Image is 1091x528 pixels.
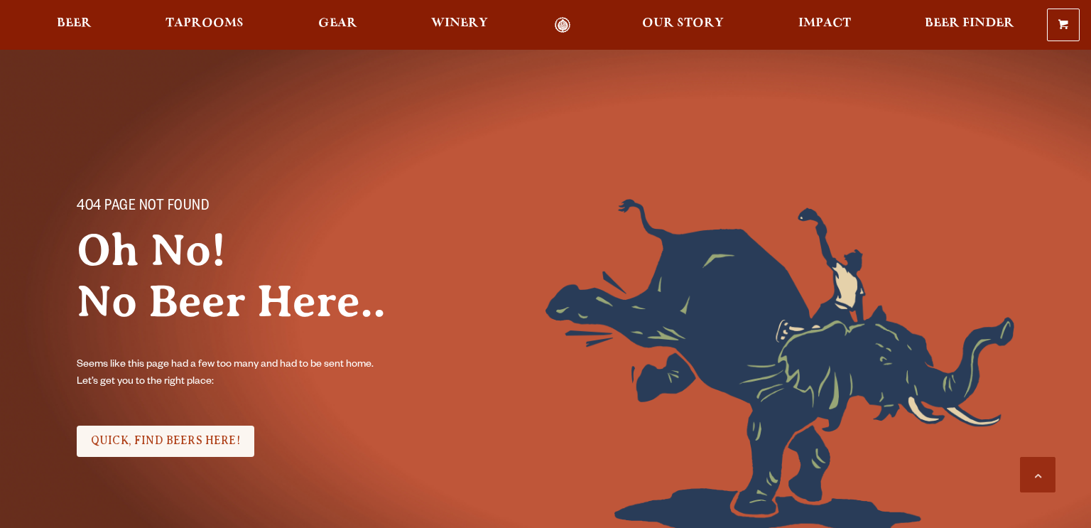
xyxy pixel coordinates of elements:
span: Beer Finder [925,18,1014,29]
a: Impact [789,17,860,33]
a: Winery [422,17,497,33]
a: Beer [48,17,101,33]
span: Beer [57,18,92,29]
p: Seems like this page had a few too many and had to be sent home. Let’s get you to the right place: [77,357,389,391]
h2: Oh No! No Beer Here.. [77,225,418,327]
a: Our Story [633,17,733,33]
a: QUICK, FIND BEERS HERE! [77,426,254,457]
span: Impact [798,18,851,29]
span: Taprooms [165,18,244,29]
span: Our Story [642,18,724,29]
a: Odell Home [536,17,589,33]
span: Gear [318,18,357,29]
div: Check it Out [77,424,254,459]
a: Gear [309,17,367,33]
span: QUICK, FIND BEERS HERE! [91,434,240,447]
p: 404 PAGE NOT FOUND [77,199,389,216]
a: Taprooms [156,17,253,33]
a: Beer Finder [916,17,1024,33]
a: Scroll to top [1020,457,1055,492]
span: Winery [431,18,488,29]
